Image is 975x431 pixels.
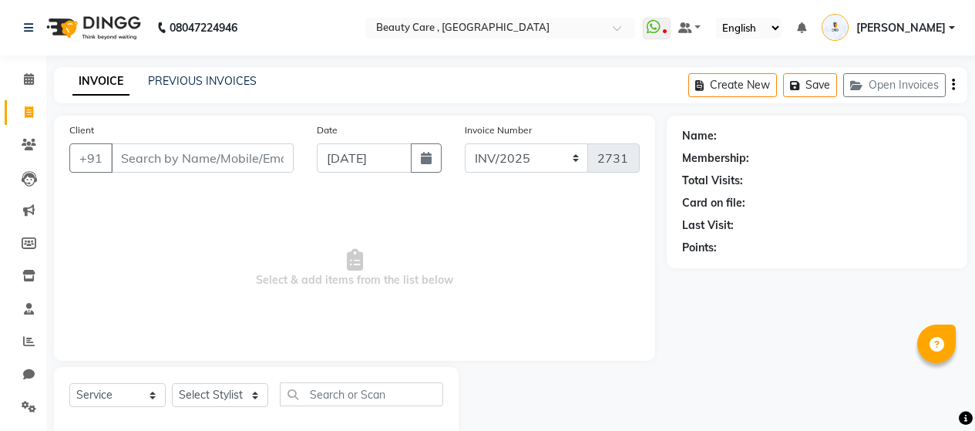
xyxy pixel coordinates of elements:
label: Invoice Number [465,123,532,137]
div: Total Visits: [682,173,743,189]
span: Select & add items from the list below [69,191,640,345]
input: Search by Name/Mobile/Email/Code [111,143,294,173]
button: +91 [69,143,113,173]
div: Name: [682,128,717,144]
iframe: chat widget [910,369,960,416]
button: Create New [688,73,777,97]
a: INVOICE [72,68,129,96]
div: Points: [682,240,717,256]
label: Client [69,123,94,137]
button: Save [783,73,837,97]
div: Last Visit: [682,217,734,234]
div: Card on file: [682,195,745,211]
img: Pranav [822,14,849,41]
a: PREVIOUS INVOICES [148,74,257,88]
label: Date [317,123,338,137]
input: Search or Scan [280,382,443,406]
span: [PERSON_NAME] [856,20,946,36]
button: Open Invoices [843,73,946,97]
b: 08047224946 [170,6,237,49]
div: Membership: [682,150,749,167]
img: logo [39,6,145,49]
